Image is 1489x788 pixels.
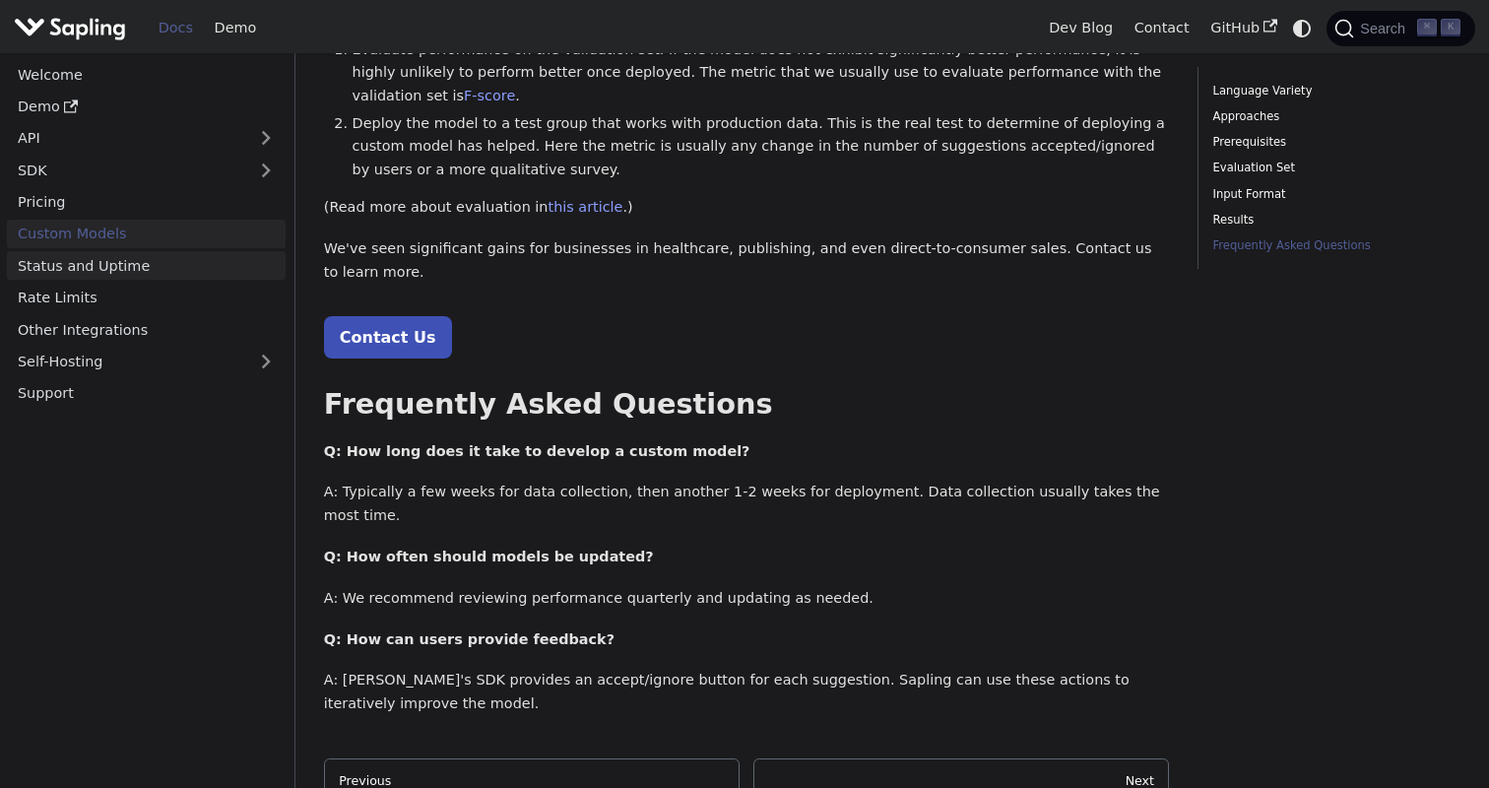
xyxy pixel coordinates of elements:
a: Demo [204,13,267,43]
p: A: [PERSON_NAME]'s SDK provides an accept/ignore button for each suggestion. Sapling can use thes... [324,669,1170,716]
h2: Frequently Asked Questions [324,387,1170,423]
span: Search [1354,21,1417,36]
p: (Read more about evaluation in .) [324,196,1170,220]
a: Self-Hosting [7,348,286,376]
a: Language Variety [1213,82,1454,100]
a: Evaluation Set [1213,159,1454,177]
a: GitHub [1199,13,1287,43]
a: Prerequisites [1213,133,1454,152]
a: Frequently Asked Questions [1213,236,1454,255]
a: Sapling.ai [14,14,133,42]
a: F-score [464,88,515,103]
p: A: Typically a few weeks for data collection, then another 1-2 weeks for deployment. Data collect... [324,481,1170,528]
a: Contact [1124,13,1200,43]
a: Rate Limits [7,284,286,312]
a: Pricing [7,188,286,217]
a: Approaches [1213,107,1454,126]
a: Input Format [1213,185,1454,204]
a: Results [1213,211,1454,230]
strong: Q: How long does it take to develop a custom model? [324,443,750,459]
a: API [7,124,246,153]
kbd: K [1441,19,1460,36]
p: A: We recommend reviewing performance quarterly and updating as needed. [324,587,1170,611]
a: SDK [7,156,246,184]
a: Demo [7,93,286,121]
a: Support [7,379,286,408]
a: Custom Models [7,220,286,248]
p: We've seen significant gains for businesses in healthcare, publishing, and even direct-to-consume... [324,237,1170,285]
a: Welcome [7,60,286,89]
button: Expand sidebar category 'SDK' [246,156,286,184]
button: Search (Command+K) [1327,11,1474,46]
img: Sapling.ai [14,14,126,42]
a: Docs [148,13,204,43]
li: Evaluate performance on the validation set. If the model does not exhibit significantly better pe... [353,38,1170,108]
a: this article [548,199,622,215]
button: Expand sidebar category 'API' [246,124,286,153]
li: Deploy the model to a test group that works with production data. This is the real test to determ... [353,112,1170,182]
strong: Q: How can users provide feedback? [324,631,615,647]
a: Other Integrations [7,315,286,344]
a: Status and Uptime [7,251,286,280]
strong: Q: How often should models be updated? [324,549,654,564]
button: Switch between dark and light mode (currently system mode) [1288,14,1317,42]
kbd: ⌘ [1417,19,1437,36]
a: Dev Blog [1038,13,1123,43]
a: Contact Us [324,316,452,359]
